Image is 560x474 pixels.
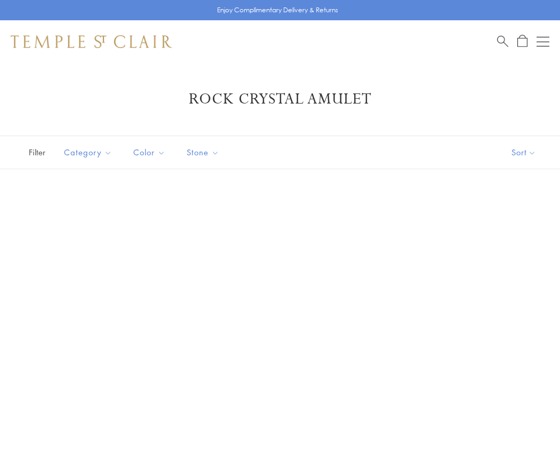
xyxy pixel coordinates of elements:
[537,35,549,48] button: Open navigation
[217,5,338,15] p: Enjoy Complimentary Delivery & Returns
[59,146,120,159] span: Category
[128,146,173,159] span: Color
[517,35,527,48] a: Open Shopping Bag
[11,35,172,48] img: Temple St. Clair
[497,35,508,48] a: Search
[487,136,560,169] button: Show sort by
[27,90,533,109] h1: Rock Crystal Amulet
[56,140,120,164] button: Category
[125,140,173,164] button: Color
[179,140,227,164] button: Stone
[181,146,227,159] span: Stone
